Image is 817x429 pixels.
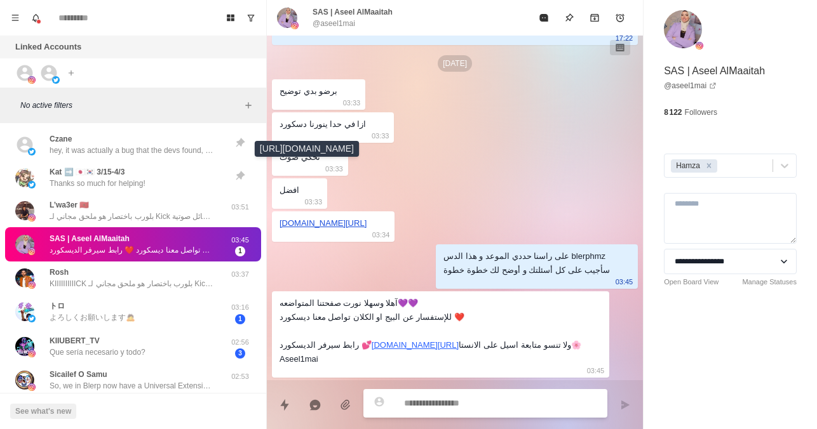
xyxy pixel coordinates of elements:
span: 1 [235,246,245,256]
p: آهلا وسهلا نورت صفحتنا المتواضعه💜💜 للإستفسار عن البيج او الكلان تواصل معنا ديسكورد ❤️ رابط سيرفر ... [50,244,215,256]
button: Menu [5,8,25,28]
span: 1 [235,314,245,324]
p: L’wa3er 🇲🇦 [50,199,89,211]
img: picture [28,281,36,289]
button: Quick replies [272,392,297,418]
a: @aseel1mai [664,80,717,91]
p: @aseel1mai [313,18,355,29]
div: Remove Hamza [702,159,716,173]
button: Add filters [241,98,256,113]
p: بلورب باختصار هو ملحق مجاني لـ Kick يتيح لجمهورك إرسال رسائل صوتية (TTS) أو تشغيل تنبيهات صوتية ت... [50,211,215,222]
img: picture [28,350,36,357]
p: 17:22 [616,31,633,45]
img: picture [15,337,34,356]
p: 03:33 [343,96,361,110]
p: 03:51 [224,202,256,213]
span: 3 [235,348,245,359]
button: Add reminder [607,5,633,30]
p: Sicailef O Samu [50,369,107,380]
div: آهلا وسهلا نورت صفحتنا المتواضعه💜💜 للإستفسار عن البيج او الكلان تواصل معنا ديسكورد ❤️ رابط سيرفر ... [280,296,581,366]
p: 03:45 [587,364,605,378]
p: SAS | Aseel AlMaaitah [664,63,765,79]
p: 03:45 [224,235,256,246]
img: picture [15,268,34,287]
img: picture [291,22,299,29]
p: Linked Accounts [15,41,81,53]
img: picture [664,10,702,48]
div: ازا في حدا ينورنا دسكورد [280,117,366,131]
img: picture [696,42,703,49]
img: picture [28,76,36,84]
div: افضل [280,183,299,197]
p: 03:34 [372,228,390,242]
p: SAS | Aseel AlMaaitah [313,6,393,18]
button: Add account [64,65,79,81]
p: KIIIIIIIIIICK بلورب باختصار هو ملحق مجاني لـ Kick يتيح لجمهورك إرسال رسائل صوتية (TTS) أو تشغيل ت... [50,278,215,289]
p: よろしくお願いします🙇 [50,312,135,323]
p: Que sería necesario y todo? [50,346,145,358]
button: Mark as read [531,5,557,30]
div: نحكي صوت [280,150,320,164]
p: hey, it was actually a bug that the devs found, they had pushed up a short-term fix while they pa... [50,145,215,156]
button: Reply with AI [302,392,328,418]
p: 03:33 [372,129,389,143]
p: 03:33 [304,195,322,209]
p: 03:16 [224,302,256,313]
p: 03:45 [616,275,633,289]
img: picture [15,168,34,187]
a: [DOMAIN_NAME][URL] [372,340,459,350]
img: picture [277,8,297,28]
button: See what's new [10,404,76,419]
img: picture [28,148,36,155]
button: Pin [557,5,582,30]
div: برضو بدي توضيح [280,84,337,98]
p: Czane [50,133,72,145]
img: picture [15,201,34,220]
img: picture [28,247,36,255]
p: So, we in Blerp now have a Universal Extension that is compatible to all major streaming platform... [50,380,215,392]
a: Open Board View [664,277,719,287]
p: 8 122 [664,107,682,118]
div: Hamza [672,159,702,173]
p: Kat ➡️ 🇯🇵🇰🇷 3/15-4/3 [50,166,125,178]
p: SAS | Aseel AlMaaitah [50,233,130,244]
p: [DATE] [438,55,472,72]
div: على راسنا حددي الموعد و هذا الدس blerphmz سأجيب على كل أسئلتك و أوضح لك خطوة خطوة [443,249,610,277]
button: Archive [582,5,607,30]
p: 02:56 [224,337,256,348]
button: Show unread conversations [241,8,261,28]
button: Notifications [25,8,46,28]
img: picture [15,302,34,321]
button: Send message [612,392,638,418]
p: トロ [50,300,65,312]
button: Add media [333,392,358,418]
img: picture [28,383,36,391]
a: Manage Statuses [742,277,797,287]
img: picture [52,76,60,84]
p: 03:37 [224,269,256,280]
p: 03:33 [325,162,343,176]
a: [DOMAIN_NAME][URL] [280,218,367,228]
img: picture [28,181,36,188]
img: picture [28,214,36,221]
img: picture [15,235,34,254]
img: picture [28,315,36,322]
p: 02:53 [224,371,256,382]
p: Thanks so much for helping! [50,178,145,189]
button: Board View [220,8,241,28]
p: Rosh [50,267,69,278]
p: KIIUBERT_TV [50,335,100,346]
p: No active filters [20,100,241,111]
img: picture [15,371,34,390]
p: Followers [685,107,717,118]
